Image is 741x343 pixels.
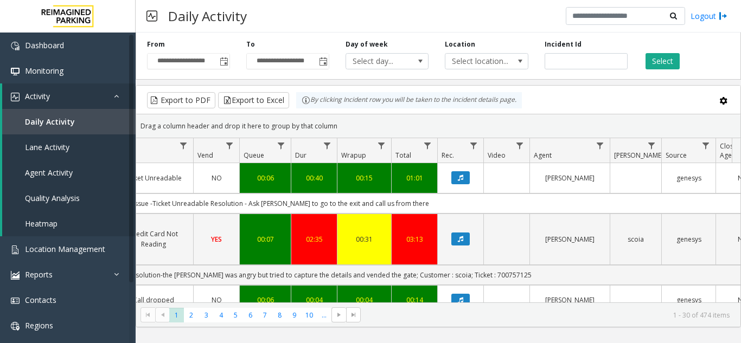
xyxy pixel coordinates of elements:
span: Reports [25,269,53,280]
span: Toggle popup [218,54,229,69]
a: Wrapup Filter Menu [374,138,389,153]
label: Location [445,40,475,49]
a: NO [200,173,233,183]
a: 00:31 [344,234,385,244]
a: Source Filter Menu [699,138,713,153]
label: To [246,40,255,49]
a: Lane Activity [2,134,136,160]
a: Credit Card Not Reading [120,229,187,249]
div: 00:07 [246,234,284,244]
img: 'icon' [11,296,20,305]
span: Page 3 [199,308,214,322]
a: Queue Filter Menu [274,138,289,153]
a: Logout [691,10,727,22]
a: 00:04 [344,295,385,305]
div: By clicking Incident row you will be taken to the incident details page. [296,92,522,108]
img: 'icon' [11,67,20,76]
a: 01:01 [398,173,431,183]
button: Export to Excel [218,92,289,108]
a: 02:35 [298,234,330,244]
span: Select day... [346,54,412,69]
a: 00:06 [246,295,284,305]
span: Regions [25,320,53,331]
a: genesys [668,295,709,305]
a: Total Filter Menu [420,138,435,153]
span: Go to the next page [335,310,343,319]
span: Toggle popup [317,54,329,69]
span: NO [212,173,222,183]
span: Vend [197,151,213,160]
span: Agent Activity [25,167,73,178]
a: Daily Activity [2,109,136,134]
a: Rec. Filter Menu [467,138,481,153]
span: Page 5 [228,308,243,322]
a: YES [200,234,233,244]
span: Source [666,151,687,160]
span: Page 7 [258,308,272,322]
a: Agent Activity [2,160,136,185]
a: [PERSON_NAME] [536,295,603,305]
span: Page 10 [302,308,317,322]
span: [PERSON_NAME] [614,151,663,160]
a: 00:06 [246,173,284,183]
a: genesys [668,234,709,244]
button: Select [646,53,680,69]
a: Quality Analysis [2,185,136,211]
img: 'icon' [11,271,20,280]
a: 00:40 [298,173,330,183]
span: YES [211,235,222,244]
span: Dashboard [25,40,64,50]
div: Data table [136,138,740,302]
a: 03:13 [398,234,431,244]
label: From [147,40,165,49]
span: Page 4 [214,308,228,322]
span: Dur [295,151,306,160]
button: Export to PDF [147,92,215,108]
span: Lane Activity [25,142,69,152]
span: Page 9 [287,308,302,322]
a: Agent Filter Menu [593,138,608,153]
a: scoia [617,234,655,244]
a: NO [200,295,233,305]
a: [PERSON_NAME] [536,234,603,244]
div: Drag a column header and drop it here to group by that column [136,117,740,135]
span: Select location... [445,54,511,69]
span: Quality Analysis [25,193,80,203]
span: Location Management [25,244,105,254]
span: Page 6 [243,308,258,322]
a: Video Filter Menu [513,138,527,153]
a: 00:14 [398,295,431,305]
span: Page 8 [272,308,287,322]
kendo-pager-info: 1 - 30 of 474 items [367,310,730,320]
span: Page 11 [317,308,331,322]
img: infoIcon.svg [302,96,310,105]
span: Video [488,151,506,160]
img: 'icon' [11,245,20,254]
img: 'icon' [11,93,20,101]
span: Go to the last page [349,310,358,319]
a: Parker Filter Menu [644,138,659,153]
img: logout [719,10,727,22]
a: Dur Filter Menu [320,138,335,153]
span: Activity [25,91,50,101]
span: NO [212,295,222,305]
div: 00:15 [344,173,385,183]
a: Ticket Unreadable [120,173,187,183]
span: Contacts [25,295,56,305]
span: Queue [244,151,264,160]
span: Wrapup [341,151,366,160]
img: 'icon' [11,42,20,50]
span: Agent [534,151,552,160]
span: Go to the last page [346,307,361,322]
img: pageIcon [146,3,157,29]
a: Issue Filter Menu [176,138,191,153]
a: genesys [668,173,709,183]
span: Total [395,151,411,160]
